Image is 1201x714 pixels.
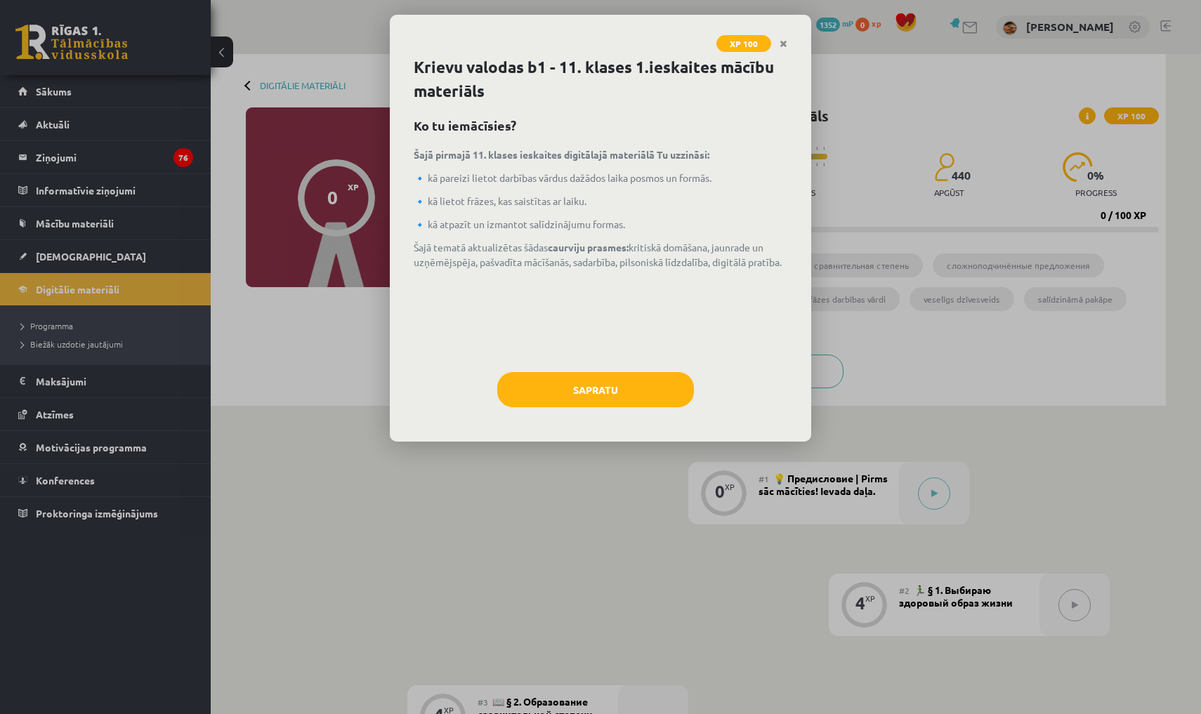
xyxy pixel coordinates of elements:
a: Close [771,30,796,58]
p: 🔹 kā atpazīt un izmantot salīdzinājumu formas. [414,217,787,232]
strong: Šajā pirmajā 11. klases ieskaites digitālajā materiālā Tu uzzināsi: [414,148,709,161]
h1: Krievu valodas b1 - 11. klases 1.ieskaites mācību materiāls [414,55,787,103]
h2: Ko tu iemācīsies? [414,116,787,135]
strong: caurviju prasmes: [548,241,629,253]
p: 🔹 kā pareizi lietot darbības vārdus dažādos laika posmos un formās. [414,171,787,185]
button: Sapratu [497,372,694,407]
p: 🔹 kā lietot frāzes, kas saistītas ar laiku. [414,194,787,209]
p: Šajā tematā aktualizētas šādas kritiskā domāšana, jaunrade un uzņēmējspēja, pašvadīta mācīšanās, ... [414,240,787,270]
span: XP 100 [716,35,771,52]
